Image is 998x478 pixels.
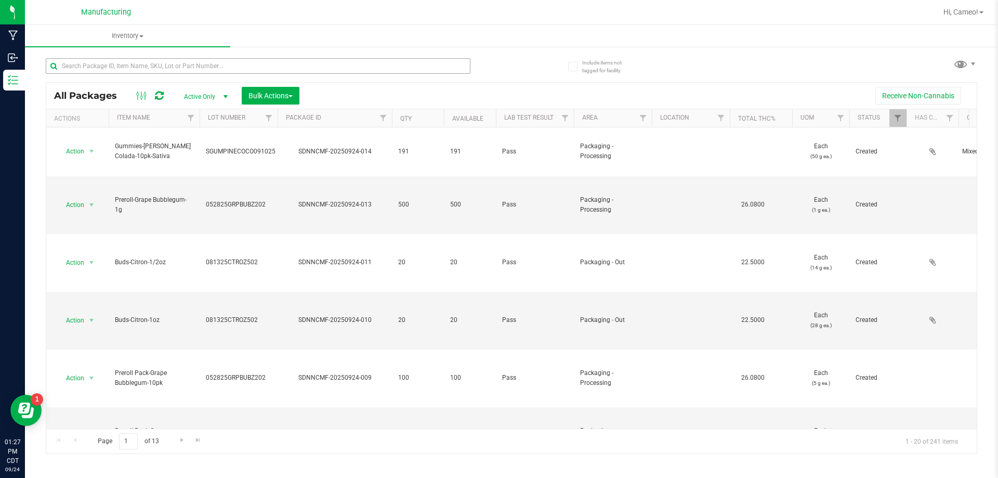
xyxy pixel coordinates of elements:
a: Package ID [286,114,321,121]
span: select [85,313,98,328]
inline-svg: Manufacturing [8,30,18,41]
span: Created [856,147,900,157]
span: Preroll-Grape Bubblegum-1g [115,195,193,215]
span: 26.0800 [736,370,770,385]
span: 26.0800 [736,197,770,212]
p: (5 g ea.) [798,378,843,388]
span: 191 [450,147,490,157]
span: Packaging - Processing [580,195,646,215]
div: SDNNCMF-20250924-009 [276,373,393,383]
a: Available [452,115,483,122]
span: 20 [450,257,490,267]
a: Filter [260,109,278,127]
a: UOM [800,114,814,121]
span: 22.5000 [736,255,770,270]
span: Packaging - Out [580,315,646,325]
div: SDNNCMF-20250924-011 [276,257,393,267]
span: 081325CTROZ502 [206,257,271,267]
span: Packaging - Processing [580,368,646,388]
inline-svg: Inventory [8,75,18,85]
span: select [85,198,98,212]
span: Pass [502,315,568,325]
span: Pass [502,147,568,157]
span: 20 [398,315,438,325]
span: Each [798,426,843,446]
th: Has COA [907,109,958,127]
p: 09/24 [5,466,20,473]
a: Filter [375,109,392,127]
span: Preroll Pack-Grape Bubblegum-6pk [115,426,193,446]
span: Gummies-[PERSON_NAME] Colada-10pk-Sativa [115,141,193,161]
span: SGUMPINECOCO091025 [206,147,275,157]
a: Filter [889,109,907,127]
span: Buds-Citron-1/2oz [115,257,193,267]
span: 500 [450,200,490,210]
span: select [85,371,98,385]
span: select [85,255,98,270]
p: (14 g ea.) [798,263,843,273]
span: Each [798,311,843,330]
a: Filter [635,109,652,127]
a: Filter [941,109,958,127]
span: 20 [450,315,490,325]
span: Packaging - Out [580,257,646,267]
span: All Packages [54,90,127,101]
p: (1 g ea.) [798,205,843,215]
span: Each [798,195,843,215]
span: Manufacturing [81,8,131,17]
span: Created [856,257,900,267]
span: Packaging - Processing [580,141,646,161]
a: Total THC% [738,115,776,122]
a: Filter [182,109,200,127]
a: Lab Test Result [504,114,554,121]
span: Each [798,253,843,273]
button: Bulk Actions [242,87,299,105]
span: 100 [398,373,438,383]
span: Action [57,313,85,328]
span: 052825GRPBUBZ202 [206,200,271,210]
p: (28 g ea.) [798,320,843,330]
input: 1 [119,433,138,449]
span: Created [856,373,900,383]
div: SDNNCMF-20250924-013 [276,200,393,210]
a: Item Name [117,114,150,121]
a: Filter [713,109,730,127]
span: Pass [502,373,568,383]
span: 052825GRPBUBZ202 [206,373,271,383]
span: Action [57,371,85,385]
span: 081325CTROZ502 [206,315,271,325]
a: Lot Number [208,114,245,121]
span: Hi, Cameo! [943,8,978,16]
span: 500 [398,200,438,210]
span: 1 - 20 of 241 items [897,433,966,449]
a: Location [660,114,689,121]
span: 100 [450,373,490,383]
span: Buds-Citron-1oz [115,315,193,325]
div: Actions [54,115,104,122]
a: Filter [557,109,574,127]
span: 22.5000 [736,313,770,328]
span: 20 [398,257,438,267]
span: Created [856,200,900,210]
p: (50 g ea.) [798,151,843,161]
span: Each [798,368,843,388]
button: Receive Non-Cannabis [875,87,961,105]
span: Packaging - Processing [580,426,646,446]
span: Each [798,141,843,161]
a: Status [858,114,880,121]
a: Go to the last page [191,433,206,447]
span: select [85,144,98,159]
span: Pass [502,257,568,267]
span: Preroll Pack-Grape Bubblegum-10pk [115,368,193,388]
iframe: Resource center [10,395,42,426]
span: Action [57,255,85,270]
span: Created [856,315,900,325]
inline-svg: Inbound [8,53,18,63]
span: 191 [398,147,438,157]
span: Action [57,144,85,159]
span: Bulk Actions [248,92,293,100]
span: Include items not tagged for facility [582,59,634,74]
p: 01:27 PM CDT [5,437,20,466]
a: Inventory [25,25,230,47]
